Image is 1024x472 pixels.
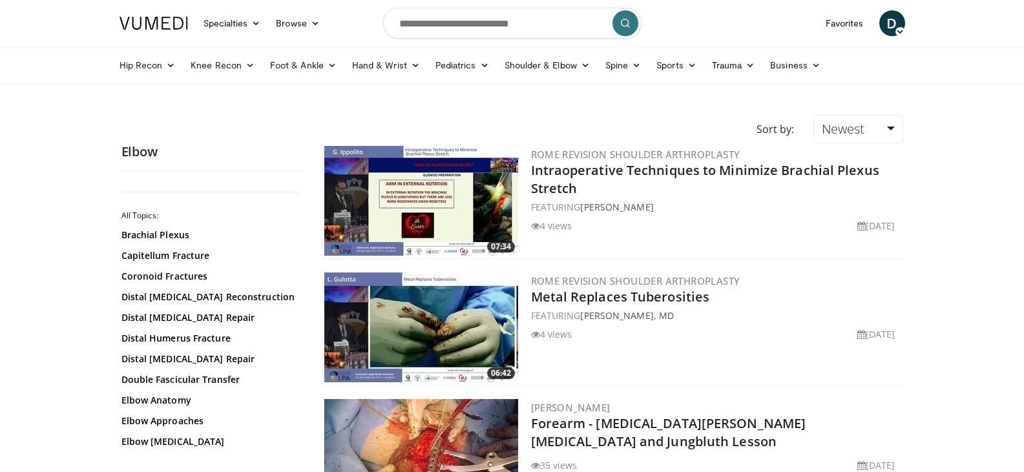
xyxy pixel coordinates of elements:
[857,327,895,341] li: [DATE]
[531,327,572,341] li: 4 views
[121,373,296,386] a: Double Fascicular Transfer
[121,291,296,303] a: Distal [MEDICAL_DATA] Reconstruction
[120,17,188,30] img: VuMedi Logo
[497,52,598,78] a: Shoulder & Elbow
[121,249,296,262] a: Capitellum Fracture
[822,120,864,138] span: Newest
[580,309,674,322] a: [PERSON_NAME], MD
[818,10,872,36] a: Favorites
[879,10,905,36] a: D
[121,415,296,427] a: Elbow Approaches
[857,219,895,232] li: [DATE]
[531,458,578,472] li: 35 views
[324,272,518,382] img: 98ea1a58-a5eb-4fce-a648-f8b41e99bb4c.300x170_q85_crop-smart_upscale.jpg
[704,52,763,78] a: Trauma
[531,288,710,305] a: Metal Replaces Tuberosities
[531,309,901,322] div: FEATURING
[324,272,518,382] a: 06:42
[531,148,740,161] a: Rome Revision Shoulder Arthroplasty
[531,415,806,450] a: Forearm - [MEDICAL_DATA][PERSON_NAME][MEDICAL_DATA] and Jungbluth Lesson
[428,52,497,78] a: Pediatrics
[649,52,704,78] a: Sports
[183,52,262,78] a: Knee Recon
[580,201,653,213] a: [PERSON_NAME]
[598,52,649,78] a: Spine
[121,456,296,469] a: [MEDICAL_DATA]
[112,52,183,78] a: Hip Recon
[121,143,302,160] h2: Elbow
[121,229,296,241] a: Brachial Plexus
[121,394,296,407] a: Elbow Anatomy
[531,219,572,232] li: 4 views
[121,435,296,448] a: Elbow [MEDICAL_DATA]
[487,367,515,379] span: 06:42
[121,332,296,345] a: Distal Humerus Fracture
[121,270,296,283] a: Coronoid Fractures
[487,241,515,252] span: 07:34
[747,115,804,143] div: Sort by:
[531,161,879,197] a: Intraoperative Techniques to Minimize Brachial Plexus Stretch
[531,401,611,414] a: [PERSON_NAME]
[121,210,299,221] h2: All Topics:
[531,200,901,214] div: FEATURING
[531,274,740,287] a: Rome Revision Shoulder Arthroplasty
[762,52,828,78] a: Business
[383,8,642,39] input: Search topics, interventions
[262,52,344,78] a: Foot & Ankle
[344,52,428,78] a: Hand & Wrist
[324,146,518,256] img: 79664923-6c7d-4073-92b0-8b70bf8165f2.300x170_q85_crop-smart_upscale.jpg
[196,10,269,36] a: Specialties
[813,115,903,143] a: Newest
[857,458,895,472] li: [DATE]
[268,10,328,36] a: Browse
[121,353,296,365] a: Distal [MEDICAL_DATA] Repair
[324,146,518,256] a: 07:34
[121,311,296,324] a: Distal [MEDICAL_DATA] Repair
